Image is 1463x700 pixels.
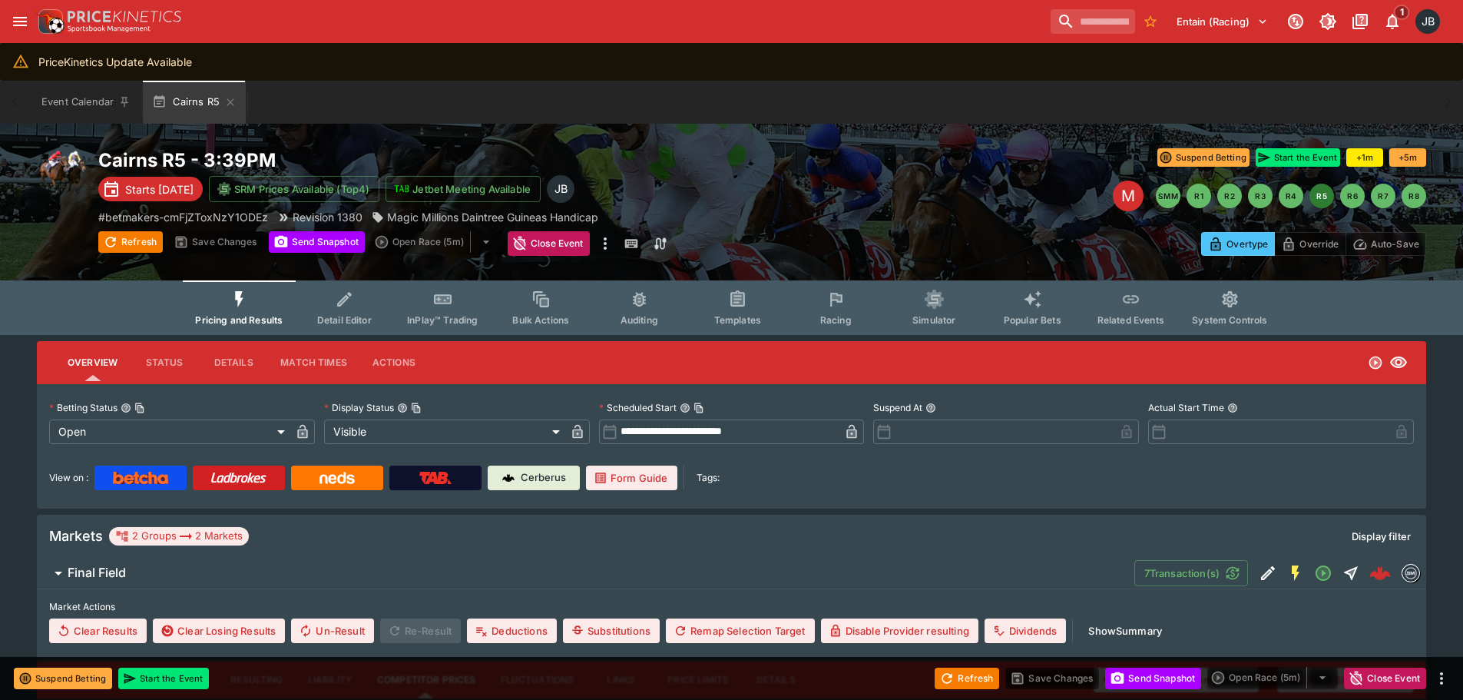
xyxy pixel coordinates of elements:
[563,619,660,643] button: Substitutions
[1138,9,1163,34] button: No Bookmarks
[380,619,461,643] span: Re-Result
[1248,184,1273,208] button: R3
[55,344,130,381] button: Overview
[115,527,243,546] div: 2 Groups 2 Markets
[586,466,677,490] a: Form Guide
[599,401,677,414] p: Scheduled Start
[397,403,408,413] button: Display StatusCopy To Clipboard
[1187,184,1211,208] button: R1
[319,472,354,484] img: Neds
[32,81,140,124] button: Event Calendar
[1157,148,1250,167] button: Suspend Betting
[38,48,192,76] div: PriceKinetics Update Available
[1389,148,1426,167] button: +5m
[1368,355,1383,370] svg: Open
[1309,559,1337,587] button: Open
[269,231,365,253] button: Send Snapshot
[1346,8,1374,35] button: Documentation
[49,420,290,444] div: Open
[1402,565,1419,582] img: betmakers
[1314,564,1332,582] svg: Open
[1432,669,1451,688] button: more
[1201,232,1426,256] div: Start From
[912,314,955,326] span: Simulator
[394,181,409,197] img: jetbet-logo.svg
[1340,184,1365,208] button: R6
[1402,184,1426,208] button: R8
[1217,184,1242,208] button: R2
[49,619,147,643] button: Clear Results
[387,209,598,225] p: Magic Millions Daintree Guineas Handicap
[118,668,209,689] button: Start the Event
[98,209,268,225] p: Copy To Clipboard
[1167,9,1277,34] button: Select Tenant
[1369,562,1391,584] img: logo-cerberus--red.svg
[14,668,112,689] button: Suspend Betting
[143,81,246,124] button: Cairns R5
[324,420,565,444] div: Visible
[125,181,194,197] p: Starts [DATE]
[411,403,422,413] button: Copy To Clipboard
[1342,524,1420,549] button: Display filter
[49,527,103,545] h5: Markets
[49,466,88,490] label: View on :
[121,403,131,413] button: Betting StatusCopy To Clipboard
[1051,9,1135,34] input: search
[268,344,359,381] button: Match Times
[153,619,285,643] button: Clear Losing Results
[1113,181,1144,211] div: Edit Meeting
[1365,558,1395,589] a: 44ab294a-fc36-4d77-9077-fbb760ebbec2
[820,314,852,326] span: Racing
[1192,314,1267,326] span: System Controls
[1371,184,1395,208] button: R7
[34,6,65,37] img: PriceKinetics Logo
[1097,314,1164,326] span: Related Events
[49,401,118,414] p: Betting Status
[37,148,86,197] img: horse_racing.png
[1369,562,1391,584] div: 44ab294a-fc36-4d77-9077-fbb760ebbec2
[293,209,362,225] p: Revision 1380
[666,619,815,643] button: Remap Selection Target
[873,401,922,414] p: Suspend At
[386,176,541,202] button: Jetbet Meeting Available
[1402,564,1420,582] div: betmakers
[1134,560,1248,586] button: 7Transaction(s)
[6,8,34,35] button: open drawer
[1282,8,1309,35] button: Connected to PK
[1105,668,1201,689] button: Send Snapshot
[209,176,379,202] button: SRM Prices Available (Top4)
[1346,148,1383,167] button: +1m
[1274,232,1345,256] button: Override
[210,472,266,484] img: Ladbrokes
[359,344,429,381] button: Actions
[183,280,1279,335] div: Event type filters
[925,403,936,413] button: Suspend At
[419,472,452,484] img: TabNZ
[1337,559,1365,587] button: Straight
[317,314,372,326] span: Detail Editor
[821,619,978,643] button: Disable Provider resulting
[1256,148,1340,167] button: Start the Event
[1148,401,1224,414] p: Actual Start Time
[1201,232,1275,256] button: Overtype
[68,25,151,32] img: Sportsbook Management
[1309,184,1334,208] button: R5
[1411,5,1445,38] button: Josh Brown
[1004,314,1061,326] span: Popular Bets
[98,231,163,253] button: Refresh
[1227,403,1238,413] button: Actual Start Time
[621,314,658,326] span: Auditing
[985,619,1066,643] button: Dividends
[680,403,690,413] button: Scheduled StartCopy To Clipboard
[407,314,478,326] span: InPlay™ Trading
[68,565,126,581] h6: Final Field
[371,231,501,253] div: split button
[372,209,598,225] div: Magic Millions Daintree Guineas Handicap
[1415,9,1440,34] div: Josh Brown
[1279,184,1303,208] button: R4
[1345,232,1426,256] button: Auto-Save
[1156,184,1426,208] nav: pagination navigation
[512,314,569,326] span: Bulk Actions
[199,344,268,381] button: Details
[935,668,999,689] button: Refresh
